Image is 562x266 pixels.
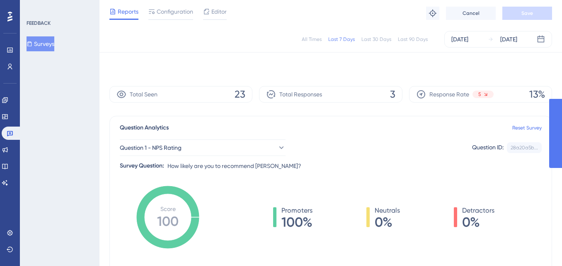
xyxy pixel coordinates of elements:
span: 0% [375,216,400,229]
iframe: UserGuiding AI Assistant Launcher [527,233,552,258]
span: Total Responses [279,89,322,99]
div: Last 90 Days [398,36,428,43]
span: 0% [462,216,494,229]
tspan: Score [160,206,176,212]
div: Last 30 Days [361,36,391,43]
span: Total Seen [130,89,157,99]
span: Editor [211,7,227,17]
div: FEEDBACK [27,20,51,26]
button: Cancel [446,7,496,20]
span: Response Rate [429,89,469,99]
span: Save [521,10,533,17]
span: 23 [235,88,245,101]
span: Detractors [462,206,494,216]
tspan: 100 [157,213,179,229]
button: Surveys [27,36,54,51]
span: Promoters [281,206,312,216]
span: Question 1 - NPS Rating [120,143,182,153]
span: 13% [529,88,545,101]
span: Reports [118,7,138,17]
div: Question ID: [472,142,504,153]
div: [DATE] [451,34,468,44]
span: Cancel [463,10,480,17]
div: [DATE] [500,34,517,44]
button: Question 1 - NPS Rating [120,139,286,156]
div: Last 7 Days [328,36,355,43]
span: 5 [478,91,481,98]
span: Neutrals [375,206,400,216]
span: Configuration [157,7,193,17]
span: 100% [281,216,312,229]
a: Reset Survey [512,125,542,131]
button: Save [502,7,552,20]
div: All Times [302,36,322,43]
div: Survey Question: [120,161,164,171]
span: Question Analytics [120,123,169,133]
span: How likely are you to recommend [PERSON_NAME]? [167,161,301,171]
div: 28a20a5b... [511,144,538,151]
span: 3 [390,88,395,101]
